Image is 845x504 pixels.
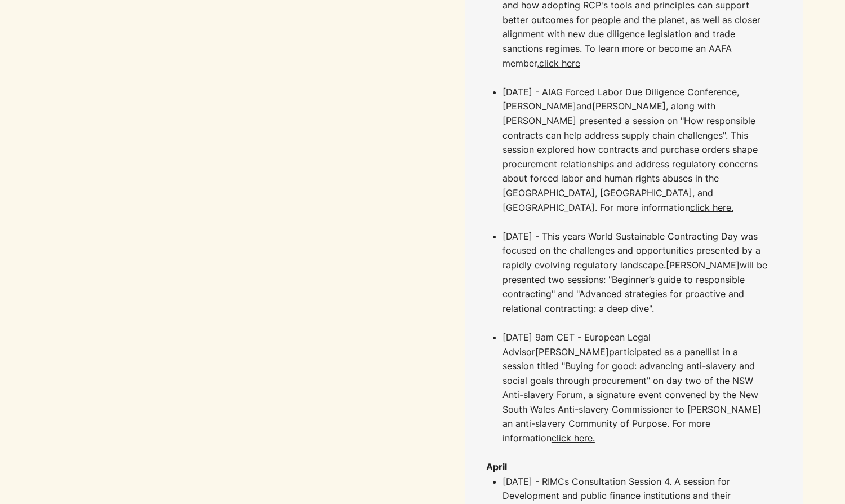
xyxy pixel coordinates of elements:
[552,432,595,444] a: click here.
[502,85,770,229] p: [DATE] - AIAG Forced Labor Due Diligence Conference, and , along with [PERSON_NAME] presented a s...
[592,100,666,112] a: [PERSON_NAME]
[535,346,609,357] a: [PERSON_NAME]
[486,461,507,472] span: April
[666,259,740,271] a: [PERSON_NAME]
[502,100,576,112] a: [PERSON_NAME]
[486,460,770,475] p: ​
[539,58,580,69] a: click here
[690,202,731,213] a: click here
[502,330,770,446] p: [DATE] 9am CET - European Legal Advisor participated as a panellist in a session titled "Buying f...
[502,229,770,330] p: [DATE] - This years World Sustainable Contracting Day was focused on the challenges and opportuni...
[731,202,733,213] a: .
